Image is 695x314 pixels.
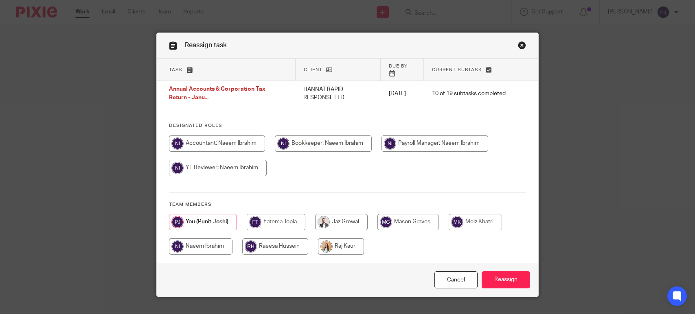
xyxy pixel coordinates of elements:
[389,89,416,98] p: [DATE]
[185,42,227,48] span: Reassign task
[169,68,183,72] span: Task
[424,81,514,106] td: 10 of 19 subtasks completed
[389,64,408,68] span: Due by
[303,85,373,102] p: HANNAT RAPID RESPONSE LTD
[304,68,322,72] span: Client
[169,87,265,101] span: Annual Accounts & Corporation Tax Return - Janu...
[432,68,482,72] span: Current subtask
[169,122,526,129] h4: Designated Roles
[434,271,478,289] a: Close this dialog window
[482,271,530,289] input: Reassign
[518,41,526,52] a: Close this dialog window
[169,201,526,208] h4: Team members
